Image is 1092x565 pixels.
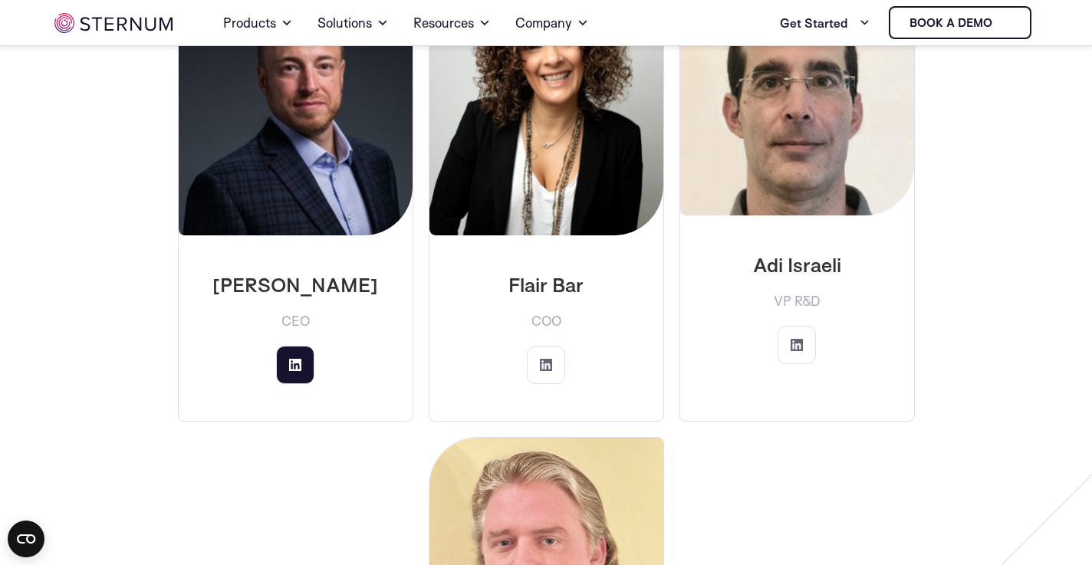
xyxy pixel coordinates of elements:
button: Open CMP widget [8,521,44,557]
a: Company [515,2,589,44]
span: VP R&D [774,289,821,314]
img: sternum iot [54,13,173,33]
a: Resources [413,2,491,44]
p: Flair Bar [442,272,651,297]
a: Products [223,2,293,44]
img: sternum iot [998,17,1011,29]
a: Solutions [317,2,389,44]
a: Get Started [780,8,870,38]
span: CEO [281,309,310,333]
p: [PERSON_NAME] [191,272,400,297]
a: Book a demo [889,6,1031,39]
span: COO [531,309,561,333]
p: Adi Israeli [692,252,902,277]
